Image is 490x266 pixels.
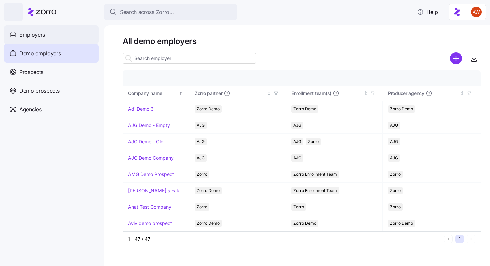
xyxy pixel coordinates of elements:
[293,187,337,194] span: Zorro Enrollment Team
[197,122,205,129] span: AJG
[363,91,368,96] div: Not sorted
[4,25,99,44] a: Employers
[197,220,220,227] span: Zorro Demo
[123,86,189,101] th: Company nameSorted ascending
[293,220,316,227] span: Zorro Demo
[450,52,462,64] svg: add icon
[128,138,164,145] a: AJG Demo - Old
[390,105,413,113] span: Zorro Demo
[412,5,443,19] button: Help
[293,171,337,178] span: Zorro Enrollment Team
[390,203,401,211] span: Zorro
[388,90,424,97] span: Producer agency
[120,8,174,16] span: Search across Zorro...
[444,235,453,243] button: Previous page
[308,138,319,145] span: Zorro
[390,154,398,162] span: AJG
[467,235,475,243] button: Next page
[128,171,174,178] a: AMG Demo Prospect
[104,4,237,20] button: Search across Zorro...
[128,187,184,194] a: [PERSON_NAME]'s Fake Company
[417,8,438,16] span: Help
[128,220,172,227] a: Aviv demo prospect
[197,187,220,194] span: Zorro Demo
[4,100,99,119] a: Agencies
[383,86,479,101] th: Producer agencyNot sorted
[390,187,401,194] span: Zorro
[390,220,413,227] span: Zorro Demo
[19,31,45,39] span: Employers
[455,235,464,243] button: 1
[195,90,222,97] span: Zorro partner
[471,7,482,17] img: 3c671664b44671044fa8929adf5007c6
[19,87,60,95] span: Demo prospects
[4,44,99,63] a: Demo employers
[390,122,398,129] span: AJG
[293,154,301,162] span: AJG
[128,90,177,97] div: Company name
[4,81,99,100] a: Demo prospects
[178,91,183,96] div: Sorted ascending
[390,138,398,145] span: AJG
[460,91,465,96] div: Not sorted
[4,63,99,81] a: Prospects
[128,204,171,210] a: Anat Test Company
[123,36,481,46] h1: All demo employers
[267,91,271,96] div: Not sorted
[128,122,170,129] a: AJG Demo - Empty
[197,154,205,162] span: AJG
[286,86,383,101] th: Enrollment team(s)Not sorted
[197,105,220,113] span: Zorro Demo
[293,138,301,145] span: AJG
[197,138,205,145] span: AJG
[390,171,401,178] span: Zorro
[128,106,154,112] a: Adi Demo 3
[19,68,43,76] span: Prospects
[128,155,174,161] a: AJG Demo Company
[128,236,441,242] div: 1 - 47 / 47
[19,105,41,114] span: Agencies
[189,86,286,101] th: Zorro partnerNot sorted
[19,49,61,58] span: Demo employers
[293,122,301,129] span: AJG
[293,105,316,113] span: Zorro Demo
[123,53,256,64] input: Search employer
[293,203,304,211] span: Zorro
[197,171,207,178] span: Zorro
[197,203,207,211] span: Zorro
[291,90,331,97] span: Enrollment team(s)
